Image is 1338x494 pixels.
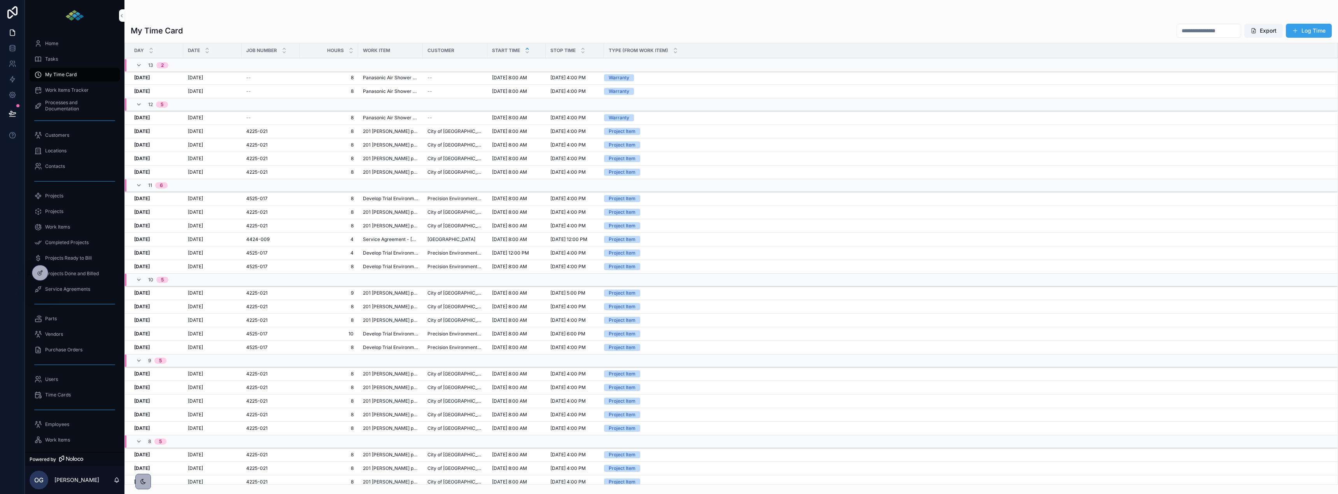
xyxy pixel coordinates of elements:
[427,169,483,175] span: City of [GEOGRAPHIC_DATA]
[45,208,63,215] span: Projects
[305,155,354,162] span: 8
[134,209,150,215] strong: [DATE]
[148,101,153,108] span: 12
[305,236,354,243] span: 4
[363,250,418,256] a: Develop Trial Environment
[45,72,77,78] span: My Time Card
[604,290,1328,297] a: Project Item
[188,209,237,215] a: [DATE]
[134,196,150,201] strong: [DATE]
[363,142,418,148] a: 201 [PERSON_NAME] programming
[363,264,418,270] span: Develop Trial Environment
[188,115,237,121] a: [DATE]
[609,155,636,162] div: Project Item
[45,255,92,261] span: Projects Ready to Bill
[134,264,179,270] a: [DATE]
[492,209,527,215] span: [DATE] 8:00 AM
[492,209,541,215] a: [DATE] 8:00 AM
[363,88,418,94] span: Panasonic Air Shower Warranty Work
[134,264,150,269] strong: [DATE]
[305,250,354,256] span: 4
[30,37,120,51] a: Home
[609,169,636,176] div: Project Item
[492,169,541,175] a: [DATE] 8:00 AM
[363,236,418,243] a: Service Agreement - [GEOGRAPHIC_DATA]
[550,115,586,121] span: [DATE] 4:00 PM
[134,88,179,94] a: [DATE]
[427,128,483,134] a: City of [GEOGRAPHIC_DATA]
[45,239,89,246] span: Completed Projects
[30,83,120,97] a: Work Items Tracker
[246,169,268,175] span: 4225-021
[550,88,599,94] a: [DATE] 4:00 PM
[246,250,268,256] span: 4525-017
[45,99,112,112] span: Processes and Documentation
[492,128,527,134] span: [DATE] 8:00 AM
[550,169,586,175] span: [DATE] 4:00 PM
[363,169,418,175] a: 201 [PERSON_NAME] programming
[550,115,599,121] a: [DATE] 4:00 PM
[427,155,483,162] a: City of [GEOGRAPHIC_DATA]
[188,88,237,94] a: [DATE]
[363,115,418,121] a: Panasonic Air Shower Warranty Work
[363,196,418,202] a: Develop Trial Environment
[427,223,483,229] a: City of [GEOGRAPHIC_DATA]
[188,169,203,175] span: [DATE]
[604,263,1328,270] a: Project Item
[492,115,541,121] a: [DATE] 8:00 AM
[492,115,527,121] span: [DATE] 8:00 AM
[492,155,541,162] a: [DATE] 8:00 AM
[134,169,179,175] a: [DATE]
[305,169,354,175] a: 8
[30,189,120,203] a: Projects
[550,264,586,270] span: [DATE] 4:00 PM
[305,209,354,215] a: 8
[305,128,354,134] span: 8
[609,250,636,257] div: Project Item
[604,169,1328,176] a: Project Item
[550,128,599,134] a: [DATE] 4:00 PM
[30,128,120,142] a: Customers
[188,196,237,202] a: [DATE]
[134,290,150,296] strong: [DATE]
[30,267,120,281] a: Projects Done and Billed
[148,182,152,189] span: 11
[246,142,268,148] span: 4225-021
[134,250,150,256] strong: [DATE]
[427,75,432,81] span: --
[45,163,65,169] span: Contacts
[427,115,483,121] a: --
[363,223,418,229] a: 201 [PERSON_NAME] programming
[30,282,120,296] a: Service Agreements
[188,223,237,229] a: [DATE]
[550,196,599,202] a: [DATE] 4:00 PM
[363,128,418,134] a: 201 [PERSON_NAME] programming
[609,114,629,121] div: Warranty
[188,128,237,134] a: [DATE]
[246,115,251,121] span: --
[363,155,418,162] span: 201 [PERSON_NAME] programming
[550,88,586,94] span: [DATE] 4:00 PM
[246,169,295,175] a: 4225-021
[30,68,120,82] a: My Time Card
[134,169,150,175] strong: [DATE]
[305,223,354,229] span: 8
[550,75,586,81] span: [DATE] 4:00 PM
[1286,24,1332,38] button: Log Time
[305,142,354,148] a: 8
[188,236,237,243] a: [DATE]
[492,128,541,134] a: [DATE] 8:00 AM
[246,128,295,134] a: 4225-021
[492,250,529,256] span: [DATE] 12:00 PM
[427,115,432,121] span: --
[427,236,475,243] a: [GEOGRAPHIC_DATA]
[134,128,150,134] strong: [DATE]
